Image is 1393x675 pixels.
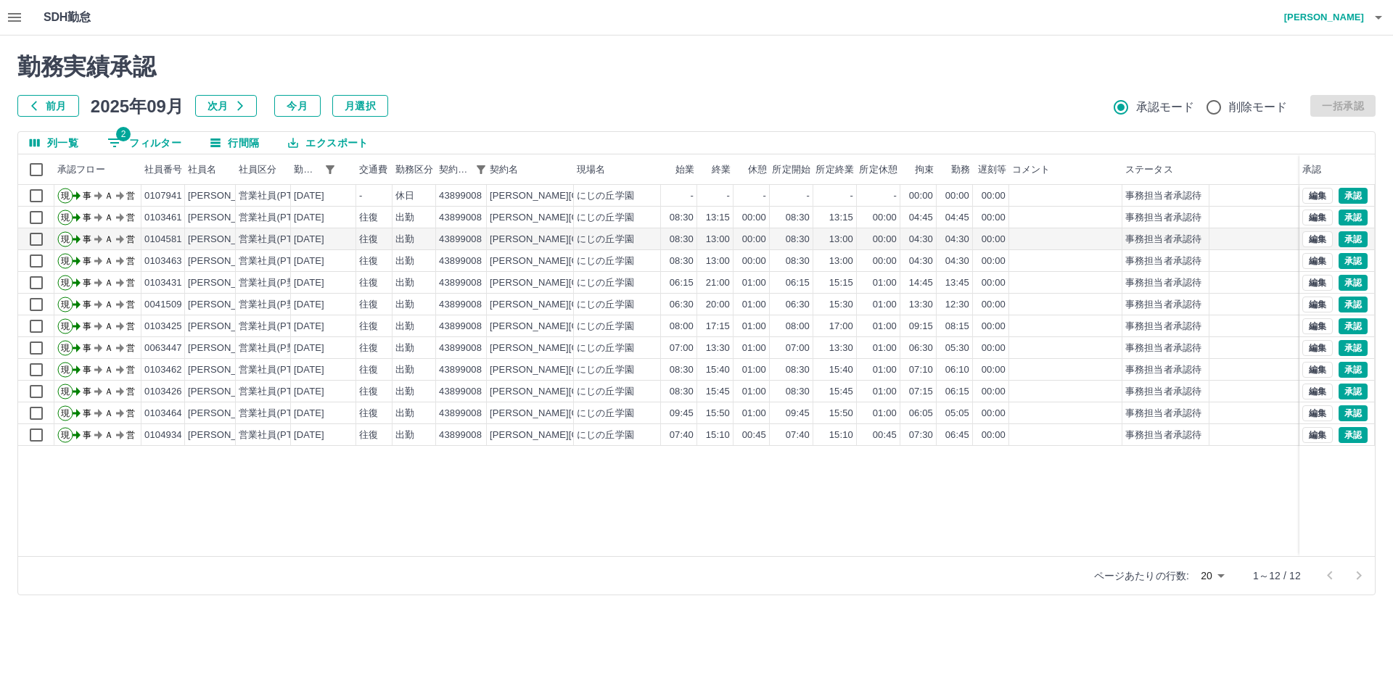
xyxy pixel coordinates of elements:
div: 休憩 [734,154,770,185]
div: コメント [1012,154,1051,185]
div: 00:00 [982,320,1006,334]
div: 往復 [359,320,378,334]
div: 往復 [359,385,378,399]
div: 08:30 [786,211,810,225]
div: 営業社員(PT契約) [239,233,315,247]
button: 前月 [17,95,79,117]
div: [PERSON_NAME][GEOGRAPHIC_DATA] [490,320,669,334]
div: 15:30 [829,298,853,312]
div: 13:30 [909,298,933,312]
text: 営 [126,299,135,310]
div: 04:30 [909,254,933,268]
div: [DATE] [294,385,324,399]
button: ソート [340,160,361,180]
div: 0103462 [144,363,182,377]
div: 往復 [359,276,378,290]
div: 勤務区分 [393,154,436,185]
div: [PERSON_NAME] [188,233,267,247]
h5: 2025年09月 [91,95,184,117]
div: 17:00 [829,320,853,334]
button: 承認 [1339,210,1368,225]
div: 承認 [1299,154,1375,185]
div: 承認フロー [54,154,141,185]
div: 08:30 [786,363,810,377]
div: 拘束 [900,154,937,185]
div: 13:00 [706,254,730,268]
div: 出勤 [395,254,414,268]
div: にじの丘学園 [577,298,634,312]
button: 月選択 [332,95,388,117]
button: 承認 [1339,297,1368,312]
div: - [807,189,810,203]
div: 06:15 [786,276,810,290]
div: 00:00 [982,189,1006,203]
button: 今月 [274,95,321,117]
div: 00:00 [742,254,766,268]
div: - [727,189,730,203]
div: 往復 [359,298,378,312]
div: 事務担当者承認待 [1125,298,1201,312]
div: 04:30 [945,254,969,268]
div: - [850,189,853,203]
div: 43899008 [439,320,482,334]
div: 契約名 [487,154,574,185]
div: 0103426 [144,385,182,399]
div: [DATE] [294,276,324,290]
text: 営 [126,365,135,375]
div: 0107941 [144,189,182,203]
text: 事 [83,343,91,353]
button: 編集 [1302,340,1333,356]
div: [PERSON_NAME][GEOGRAPHIC_DATA] [490,276,669,290]
text: 現 [61,256,70,266]
div: [PERSON_NAME][GEOGRAPHIC_DATA] [490,233,669,247]
div: 営業社員(P契約) [239,276,309,290]
div: [DATE] [294,341,324,355]
div: 00:00 [982,233,1006,247]
div: 43899008 [439,254,482,268]
div: [DATE] [294,211,324,225]
div: 09:15 [909,320,933,334]
div: 遅刻等 [978,154,1006,185]
button: 承認 [1339,188,1368,204]
div: 00:00 [873,211,897,225]
div: にじの丘学園 [577,363,634,377]
div: にじの丘学園 [577,211,634,225]
button: 承認 [1339,275,1368,291]
div: 事務担当者承認待 [1125,341,1201,355]
div: 往復 [359,254,378,268]
div: [PERSON_NAME] [188,189,267,203]
div: [PERSON_NAME][GEOGRAPHIC_DATA] [490,189,669,203]
div: 営業社員(PT契約) [239,254,315,268]
div: - [359,189,362,203]
div: [PERSON_NAME] [188,385,267,399]
div: [DATE] [294,254,324,268]
button: 編集 [1302,231,1333,247]
div: 営業社員(PT契約) [239,363,315,377]
div: [PERSON_NAME] [188,276,267,290]
div: 14:45 [909,276,933,290]
button: 編集 [1302,297,1333,312]
div: 所定休憩 [857,154,900,185]
div: 13:00 [706,233,730,247]
div: 13:45 [945,276,969,290]
div: 13:15 [829,211,853,225]
div: 社員番号 [144,154,183,185]
div: 08:00 [786,320,810,334]
div: 勤務日 [291,154,356,185]
div: 07:00 [670,341,694,355]
div: 勤務区分 [395,154,434,185]
div: にじの丘学園 [577,276,634,290]
button: 編集 [1302,318,1333,334]
div: 04:30 [909,233,933,247]
div: 08:30 [670,211,694,225]
div: 01:00 [873,320,897,334]
div: 04:45 [909,211,933,225]
div: 15:40 [706,363,730,377]
div: 04:30 [945,233,969,247]
div: 事務担当者承認待 [1125,276,1201,290]
div: 始業 [661,154,697,185]
text: 営 [126,278,135,288]
button: フィルター表示 [471,160,491,180]
div: 0041509 [144,298,182,312]
div: 17:15 [706,320,730,334]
